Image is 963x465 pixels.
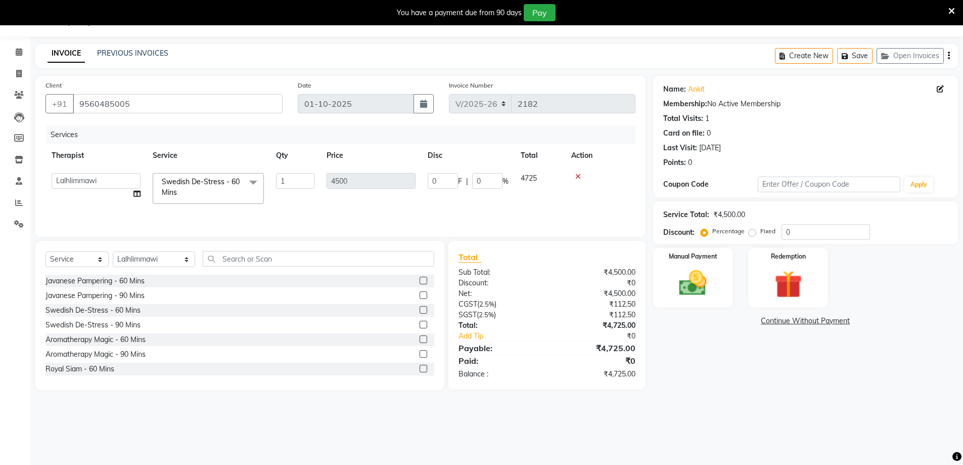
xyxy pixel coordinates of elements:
a: PREVIOUS INVOICES [97,49,168,58]
button: Save [837,48,873,64]
span: % [502,176,509,187]
div: ₹0 [547,278,643,288]
div: ₹4,500.00 [547,288,643,299]
label: Percentage [712,227,745,236]
span: 2.5% [479,300,494,308]
div: ₹4,725.00 [547,320,643,331]
a: Ankit [688,84,705,95]
div: ₹4,500.00 [713,209,745,220]
span: 2.5% [479,311,494,319]
div: ( ) [451,299,547,310]
div: Javanese Pampering - 60 Mins [45,276,145,286]
div: [DATE] [699,143,721,153]
th: Qty [270,144,320,167]
div: Aromatherapy Magic - 60 Mins [45,334,146,345]
span: CGST [458,300,477,309]
div: Card on file: [663,128,705,139]
div: ₹0 [547,355,643,367]
label: Manual Payment [669,252,717,261]
div: ₹0 [563,331,643,342]
div: ₹112.50 [547,299,643,310]
div: Swedish De-Stress - 60 Mins [45,305,141,316]
div: Points: [663,157,686,168]
div: Payable: [451,342,547,354]
div: Net: [451,288,547,299]
span: Total [458,252,482,263]
label: Date [298,81,311,90]
button: +91 [45,94,74,113]
div: Paid: [451,355,547,367]
span: Swedish De-Stress - 60 Mins [162,177,240,197]
button: Open Invoices [877,48,944,64]
span: F [458,176,462,187]
div: Royal Siam - 60 Mins [45,364,114,374]
label: Client [45,81,62,90]
div: Sub Total: [451,267,547,278]
label: Fixed [760,227,775,236]
div: Total Visits: [663,113,703,124]
div: You have a payment due from 90 days [397,8,522,18]
div: ₹112.50 [547,310,643,320]
span: 4725 [521,174,537,183]
button: Create New [775,48,833,64]
div: ( ) [451,310,547,320]
div: Discount: [663,227,695,238]
div: ₹4,500.00 [547,267,643,278]
div: ₹4,725.00 [547,342,643,354]
input: Search by Name/Mobile/Email/Code [73,94,283,113]
div: 0 [707,128,711,139]
img: _cash.svg [670,267,715,299]
div: Total: [451,320,547,331]
div: Discount: [451,278,547,288]
th: Disc [422,144,515,167]
span: SGST [458,310,477,319]
label: Redemption [771,252,806,261]
div: Last Visit: [663,143,697,153]
div: Services [47,125,643,144]
div: Aromatherapy Magic - 90 Mins [45,349,146,360]
div: Javanese Pampering - 90 Mins [45,290,145,301]
div: Balance : [451,369,547,379]
th: Service [147,144,270,167]
div: Service Total: [663,209,709,220]
img: _gift.svg [766,267,811,302]
div: No Active Membership [663,99,948,109]
th: Price [320,144,422,167]
button: Apply [904,177,933,192]
a: Add Tip [451,331,563,342]
a: x [177,188,181,197]
input: Enter Offer / Coupon Code [758,177,900,192]
a: Continue Without Payment [655,316,956,326]
div: 1 [705,113,709,124]
input: Search or Scan [203,251,435,267]
div: Coupon Code [663,179,758,190]
span: | [466,176,468,187]
label: Invoice Number [449,81,493,90]
th: Total [515,144,565,167]
a: INVOICE [48,45,85,63]
th: Therapist [45,144,147,167]
th: Action [565,144,635,167]
div: Membership: [663,99,707,109]
button: Pay [524,4,556,21]
div: Name: [663,84,686,95]
div: 0 [688,157,692,168]
div: ₹4,725.00 [547,369,643,379]
div: Swedish De-Stress - 90 Mins [45,320,141,330]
